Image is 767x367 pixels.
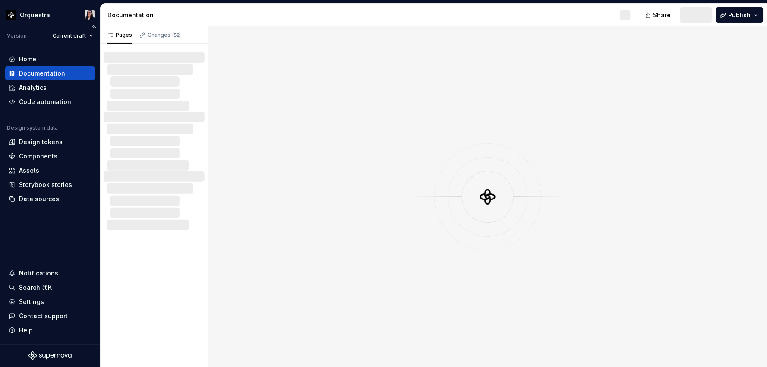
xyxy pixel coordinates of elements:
[19,98,71,106] div: Code automation
[5,281,95,294] button: Search ⌘K
[19,152,57,161] div: Components
[19,69,65,78] div: Documentation
[7,32,27,39] div: Version
[19,269,58,278] div: Notifications
[5,192,95,206] a: Data sources
[107,11,205,19] div: Documentation
[19,283,52,292] div: Search ⌘K
[19,297,44,306] div: Settings
[88,20,100,32] button: Collapse sidebar
[5,295,95,309] a: Settings
[2,6,98,24] button: OrquestraIsabela Braga
[19,55,36,63] div: Home
[19,180,72,189] div: Storybook stories
[729,11,751,19] span: Publish
[107,32,132,38] div: Pages
[19,326,33,335] div: Help
[148,32,181,38] div: Changes
[19,138,63,146] div: Design tokens
[7,124,58,131] div: Design system data
[653,11,671,19] span: Share
[5,309,95,323] button: Contact support
[19,83,47,92] div: Analytics
[49,30,97,42] button: Current draft
[5,164,95,177] a: Assets
[641,7,677,23] button: Share
[716,7,764,23] button: Publish
[6,10,16,20] img: 2d16a307-6340-4442-b48d-ad77c5bc40e7.png
[19,195,59,203] div: Data sources
[5,95,95,109] a: Code automation
[5,66,95,80] a: Documentation
[28,351,72,360] svg: Supernova Logo
[19,312,68,320] div: Contact support
[5,149,95,163] a: Components
[19,166,39,175] div: Assets
[5,178,95,192] a: Storybook stories
[53,32,86,39] span: Current draft
[5,266,95,280] button: Notifications
[5,52,95,66] a: Home
[5,135,95,149] a: Design tokens
[5,81,95,95] a: Analytics
[85,10,95,20] img: Isabela Braga
[172,32,181,38] span: 52
[5,323,95,337] button: Help
[20,11,50,19] div: Orquestra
